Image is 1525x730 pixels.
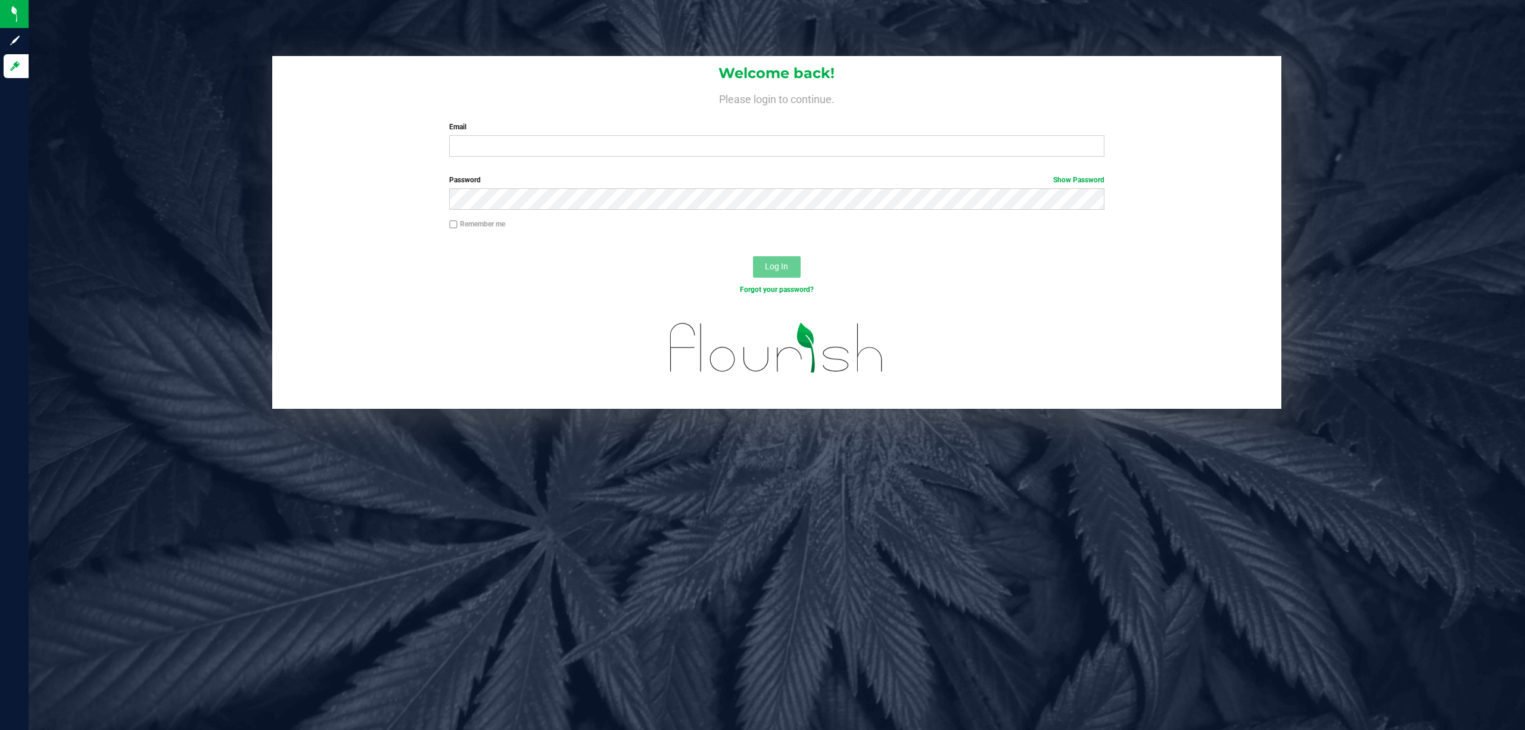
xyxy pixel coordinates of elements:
a: Show Password [1053,176,1104,184]
label: Remember me [449,219,505,229]
inline-svg: Sign up [9,35,21,46]
button: Log In [753,256,801,278]
span: Log In [765,262,788,271]
span: Password [449,176,481,184]
img: flourish_logo.svg [651,307,903,389]
h4: Please login to continue. [272,91,1282,105]
inline-svg: Log in [9,60,21,72]
label: Email [449,122,1104,132]
input: Remember me [449,220,457,229]
h1: Welcome back! [272,66,1282,81]
a: Forgot your password? [740,285,814,294]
